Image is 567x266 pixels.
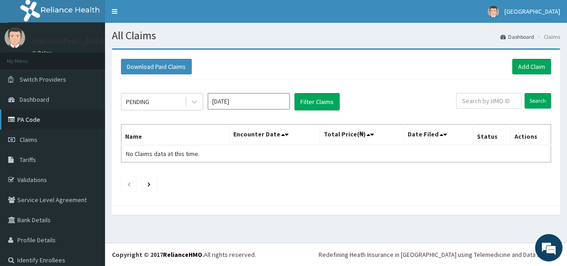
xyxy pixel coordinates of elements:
[525,93,551,109] input: Search
[121,59,192,74] button: Download Paid Claims
[230,125,320,146] th: Encounter Date
[163,250,202,259] a: RelianceHMO
[319,250,560,259] div: Redefining Heath Insurance in [GEOGRAPHIC_DATA] using Telemedicine and Data Science!
[20,156,36,164] span: Tariffs
[504,7,560,16] span: [GEOGRAPHIC_DATA]
[112,30,560,42] h1: All Claims
[488,6,499,17] img: User Image
[147,180,151,188] a: Next page
[294,93,340,110] button: Filter Claims
[473,125,510,146] th: Status
[112,250,204,259] strong: Copyright © 2017 .
[121,125,230,146] th: Name
[5,27,25,48] img: User Image
[456,93,521,109] input: Search by HMO ID
[320,125,404,146] th: Total Price(₦)
[208,93,290,110] input: Select Month and Year
[127,180,131,188] a: Previous page
[105,243,567,266] footer: All rights reserved.
[535,33,560,41] li: Claims
[126,97,149,106] div: PENDING
[404,125,473,146] th: Date Filed
[20,75,66,83] span: Switch Providers
[20,95,49,104] span: Dashboard
[20,136,37,144] span: Claims
[500,33,534,41] a: Dashboard
[510,125,551,146] th: Actions
[32,50,54,56] a: Online
[512,59,551,74] a: Add Claim
[32,37,107,45] p: [GEOGRAPHIC_DATA]
[126,150,199,158] span: No Claims data at this time.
